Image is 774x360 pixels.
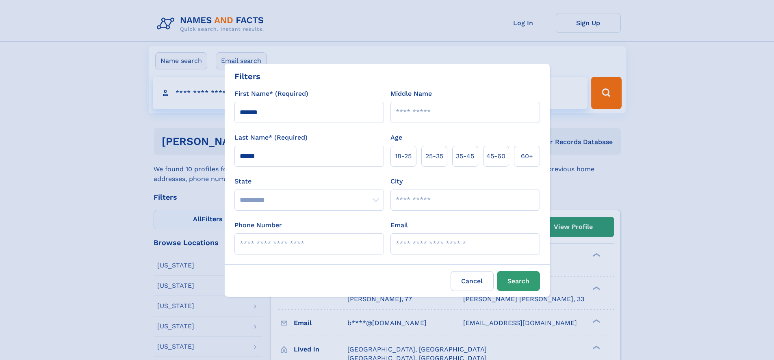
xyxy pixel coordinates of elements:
label: Phone Number [234,220,282,230]
span: 45‑60 [486,151,505,161]
button: Search [497,271,540,291]
span: 18‑25 [395,151,412,161]
label: Age [390,133,402,142]
label: Last Name* (Required) [234,133,308,142]
span: 25‑35 [425,151,443,161]
span: 60+ [521,151,533,161]
label: Cancel [451,271,494,291]
label: Email [390,220,408,230]
span: 35‑45 [456,151,474,161]
label: First Name* (Required) [234,89,308,99]
label: State [234,177,384,186]
div: Filters [234,70,260,82]
label: Middle Name [390,89,432,99]
label: City [390,177,403,186]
